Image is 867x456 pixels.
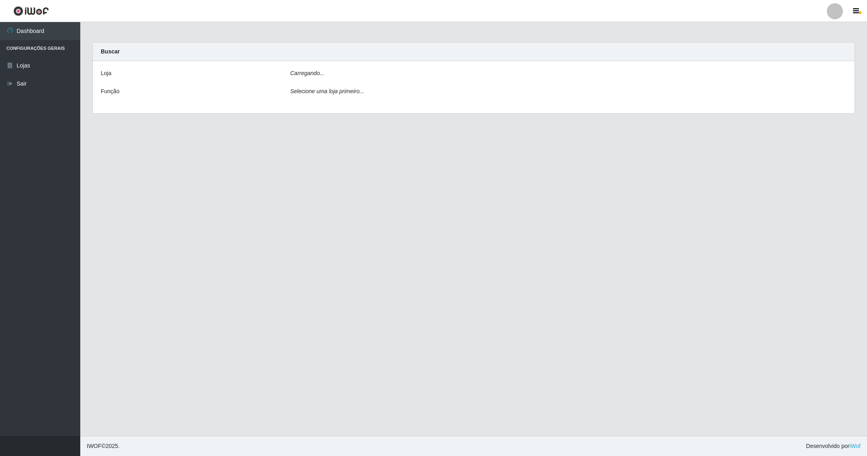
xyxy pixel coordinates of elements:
[87,442,120,450] span: © 2025 .
[806,442,861,450] span: Desenvolvido por
[101,87,120,96] label: Função
[13,6,49,16] img: CoreUI Logo
[290,70,325,76] i: Carregando...
[101,69,111,78] label: Loja
[290,88,364,94] i: Selecione uma loja primeiro...
[849,443,861,449] a: iWof
[87,443,102,449] span: IWOF
[101,48,120,55] strong: Buscar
